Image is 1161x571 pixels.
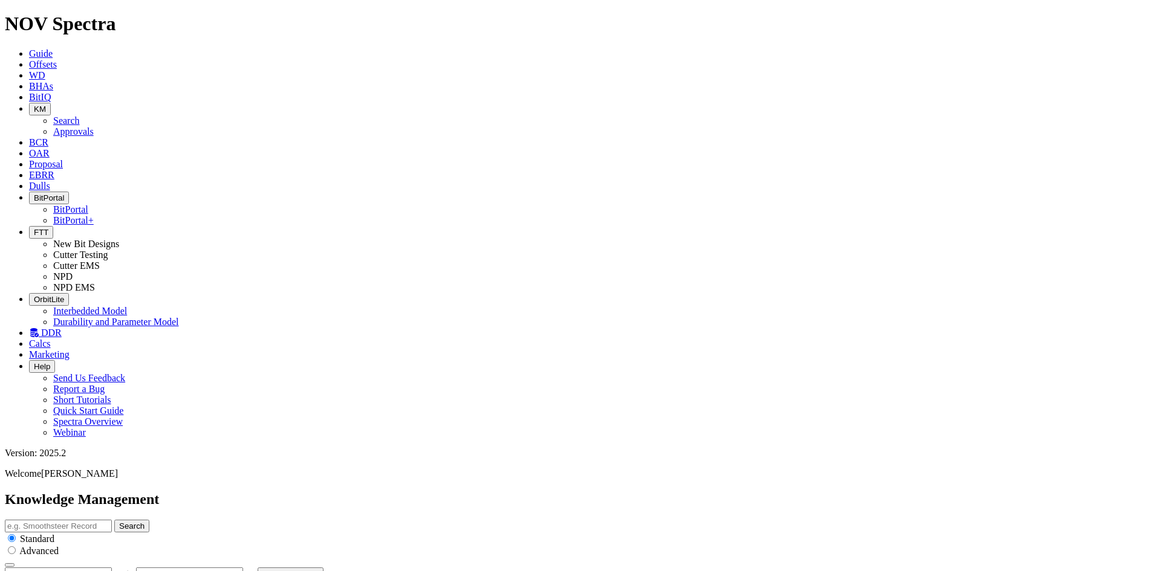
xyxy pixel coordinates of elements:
a: Approvals [53,126,94,137]
button: KM [29,103,51,115]
button: OrbitLite [29,293,69,306]
a: NPD [53,271,73,282]
span: DDR [41,327,62,338]
a: Report a Bug [53,384,105,394]
button: FTT [29,226,53,239]
p: Welcome [5,468,1156,479]
a: New Bit Designs [53,239,119,249]
a: DDR [29,327,62,338]
button: Help [29,360,55,373]
a: Marketing [29,349,70,360]
a: Calcs [29,338,51,349]
a: Webinar [53,427,86,437]
a: BitIQ [29,92,51,102]
span: [PERSON_NAME] [41,468,118,479]
a: Send Us Feedback [53,373,125,383]
a: Search [53,115,80,126]
a: Spectra Overview [53,416,123,427]
a: BCR [29,137,48,147]
div: Version: 2025.2 [5,448,1156,459]
span: OrbitLite [34,295,64,304]
a: WD [29,70,45,80]
a: BHAs [29,81,53,91]
a: Durability and Parameter Model [53,317,179,327]
button: BitPortal [29,192,69,204]
button: Search [114,520,149,532]
input: e.g. Smoothsteer Record [5,520,112,532]
a: EBRR [29,170,54,180]
a: BitPortal [53,204,88,215]
a: Cutter EMS [53,260,100,271]
a: Quick Start Guide [53,405,123,416]
span: BitPortal [34,193,64,202]
a: Proposal [29,159,63,169]
a: Guide [29,48,53,59]
a: Short Tutorials [53,395,111,405]
span: KM [34,105,46,114]
h2: Knowledge Management [5,491,1156,508]
a: BitPortal+ [53,215,94,225]
a: Offsets [29,59,57,69]
h1: NOV Spectra [5,13,1156,35]
span: FTT [34,228,48,237]
a: Interbedded Model [53,306,127,316]
a: NPD EMS [53,282,95,292]
a: OAR [29,148,50,158]
span: Advanced [19,546,59,556]
span: Standard [20,534,54,544]
a: Dulls [29,181,50,191]
a: Cutter Testing [53,250,108,260]
span: Help [34,362,50,371]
